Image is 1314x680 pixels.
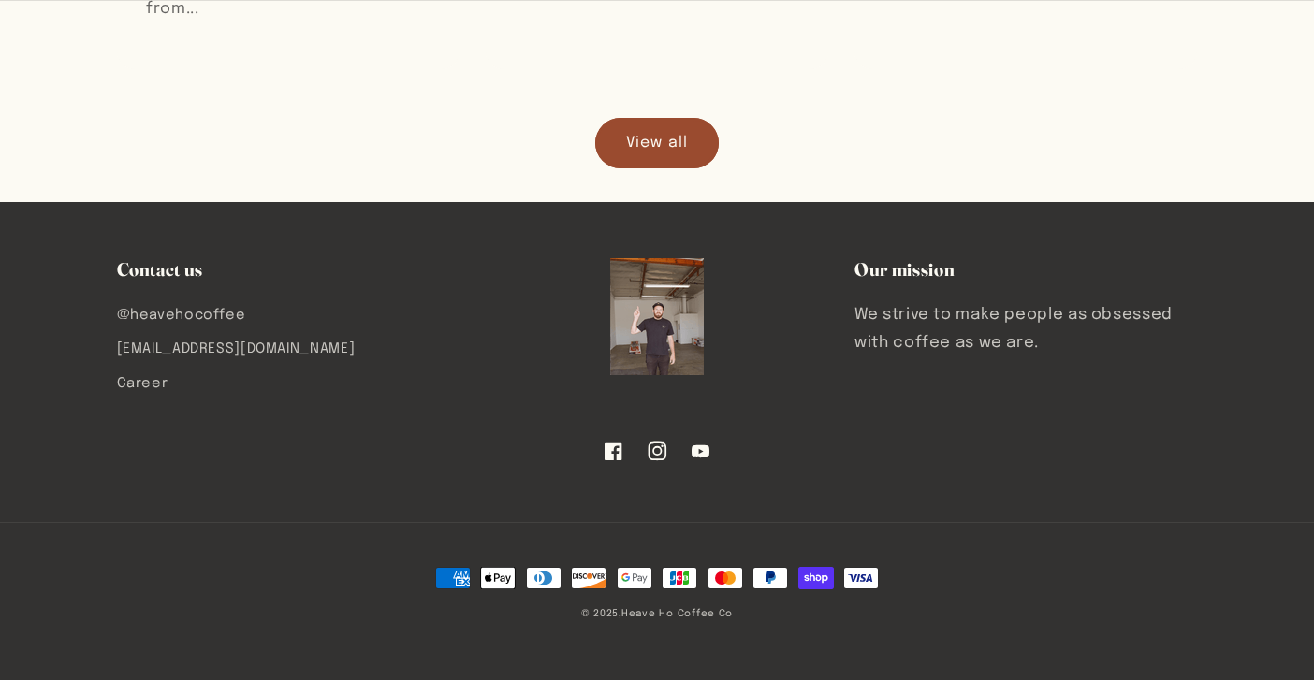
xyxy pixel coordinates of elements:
[595,118,719,167] a: View all
[854,258,1197,282] h2: Our mission
[854,301,1197,356] p: We strive to make people as obsessed with coffee as we are.
[117,258,460,282] h2: Contact us
[117,303,246,332] a: @heavehocoffee
[117,367,168,400] a: Career
[581,609,733,618] small: © 2025,
[117,332,356,366] a: [EMAIL_ADDRESS][DOMAIN_NAME]
[621,609,733,618] a: Heave Ho Coffee Co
